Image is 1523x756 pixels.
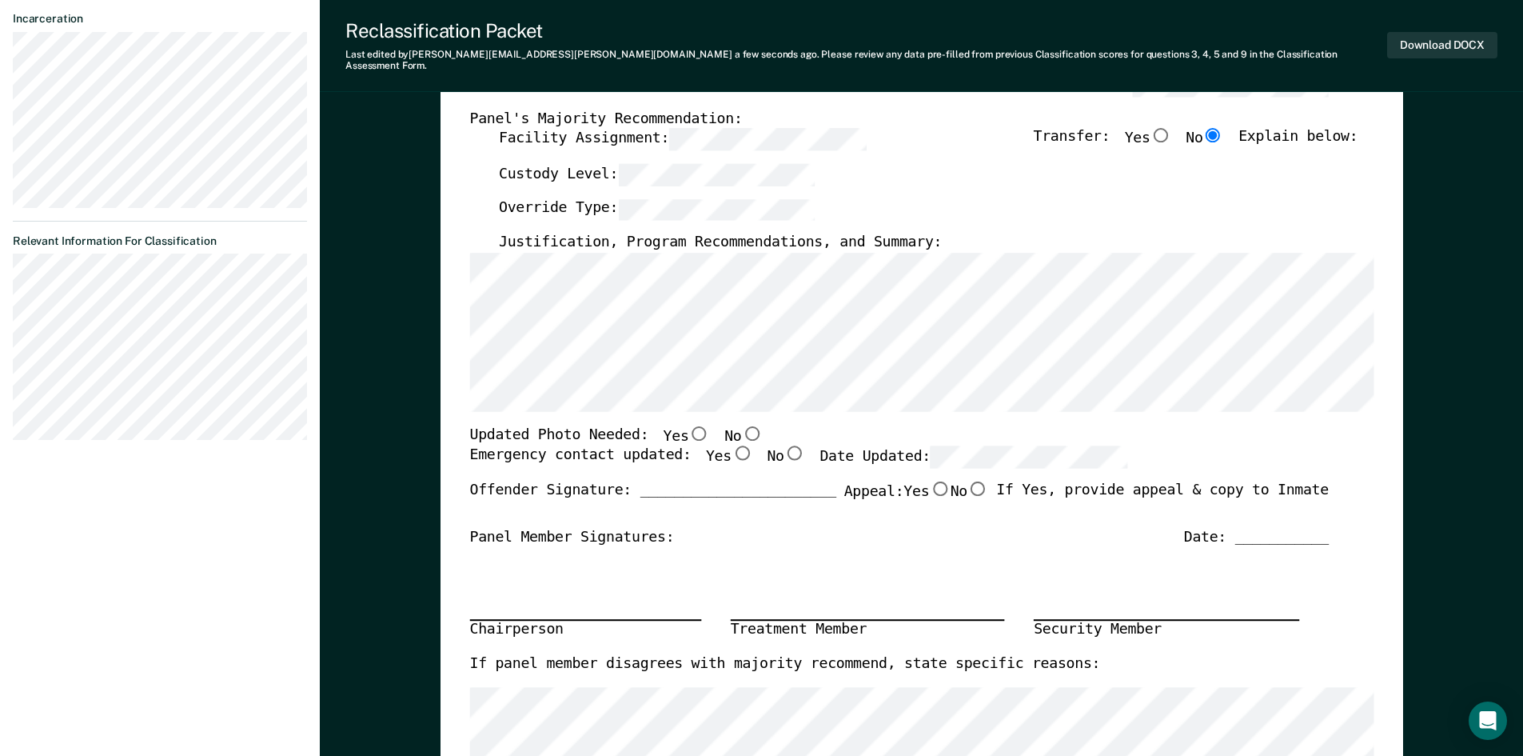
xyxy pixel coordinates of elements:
div: Date: ___________ [1183,528,1328,547]
input: Facility Assignment: [669,128,866,150]
button: Download DOCX [1387,32,1497,58]
label: No [767,446,805,469]
div: Emergency contact updated: [469,446,1127,482]
input: Yes [731,446,752,461]
label: Facility Assignment: [498,128,865,150]
input: Date Updated: [930,446,1126,469]
span: a few seconds ago [735,49,817,60]
div: Panel's Majority Recommendation: [469,110,1328,129]
dt: Relevant Information For Classification [13,234,307,248]
dt: Incarceration [13,12,307,26]
div: Chairperson [469,620,701,641]
label: Yes [903,482,950,502]
input: No [967,482,988,496]
div: Transfer: Explain below: [1033,128,1358,163]
input: Yes [688,426,709,440]
div: Open Intercom Messenger [1469,702,1507,740]
label: If panel member disagrees with majority recommend, state specific reasons: [469,655,1100,674]
label: Scored CAF Range: MEDIUM [469,74,665,97]
input: Override Type: [618,198,815,221]
div: Updated Photo Needed: [469,426,762,446]
label: Appeal: [843,482,988,515]
div: Security Member [1034,620,1299,641]
label: Yes [663,426,709,446]
label: Date Updated: [819,446,1127,469]
input: Yes [929,482,950,496]
div: Treatment Member [730,620,1004,641]
div: Panel Member Signatures: [469,528,674,547]
label: Current Custody Level: [944,74,1329,97]
div: Last edited by [PERSON_NAME][EMAIL_ADDRESS][PERSON_NAME][DOMAIN_NAME] . Please review any data pr... [345,49,1387,72]
input: No [1202,128,1223,142]
input: Yes [1150,128,1170,142]
input: No [741,426,762,440]
label: No [1186,128,1224,150]
label: Yes [705,446,752,469]
input: Custody Level: [618,163,815,186]
input: No [783,446,804,461]
label: No [724,426,763,446]
label: Justification, Program Recommendations, and Summary: [498,234,941,253]
label: Yes [1124,128,1170,150]
label: Custody Level: [498,163,815,186]
label: No [950,482,988,502]
label: Override Type: [498,198,815,221]
input: Current Custody Level: [1131,74,1328,97]
div: Offender Signature: _______________________ If Yes, provide appeal & copy to Inmate [469,482,1328,528]
div: Reclassification Packet [345,19,1387,42]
